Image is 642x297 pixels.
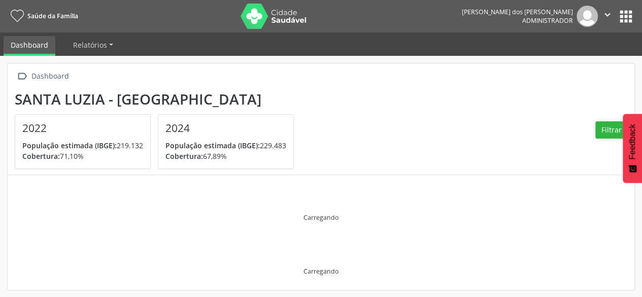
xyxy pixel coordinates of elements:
div: Carregando [303,267,339,276]
div: [PERSON_NAME] dos [PERSON_NAME] [462,8,573,16]
button:  [598,6,617,27]
span: Saúde da Família [27,12,78,20]
img: img [577,6,598,27]
span: Relatórios [73,40,107,50]
span: Cobertura: [165,151,203,161]
p: 219.132 [22,140,143,151]
span: População estimada (IBGE): [22,141,117,150]
button: apps [617,8,635,25]
a: Relatórios [66,36,120,54]
p: 67,89% [165,151,286,161]
span: População estimada (IBGE): [165,141,260,150]
div: Dashboard [29,69,71,84]
div: Carregando [303,213,339,222]
button: Filtrar [595,121,627,139]
span: Cobertura: [22,151,60,161]
a:  Dashboard [15,69,71,84]
button: Feedback - Mostrar pesquisa [623,114,642,183]
a: Dashboard [4,36,55,56]
h4: 2024 [165,122,286,135]
p: 229.483 [165,140,286,151]
h4: 2022 [22,122,143,135]
p: 71,10% [22,151,143,161]
a: Saúde da Família [7,8,78,24]
span: Feedback [628,124,637,159]
span: Administrador [522,16,573,25]
i:  [15,69,29,84]
div: Santa Luzia - [GEOGRAPHIC_DATA] [15,91,301,108]
i:  [602,9,613,20]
